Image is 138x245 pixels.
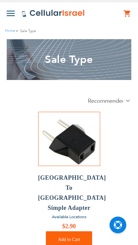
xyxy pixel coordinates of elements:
img: Cellular Israel Logo [21,9,85,17]
strong: Sale Type [20,28,36,34]
a: [GEOGRAPHIC_DATA] To [GEOGRAPHIC_DATA] Simple Adapter [38,173,100,213]
a: Available Locations [52,214,86,220]
a: $2.90 [38,221,100,231]
img: Toggle Menu [7,11,15,16]
span: Add to Cart [58,237,80,242]
select: . . . . [83,97,133,105]
img: USA To EU Simple Adapter [42,112,96,166]
span: $2.90 [62,223,76,230]
a: Home [5,28,15,33]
